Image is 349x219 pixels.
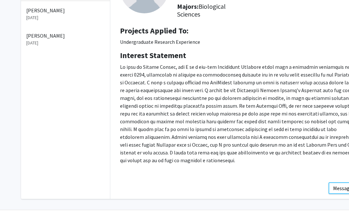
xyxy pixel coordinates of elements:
[177,2,199,10] b: Majors:
[26,32,105,40] p: [PERSON_NAME]
[120,26,188,36] b: Projects Applied To:
[5,190,28,214] iframe: Chat
[120,50,186,60] b: Interest Statement
[26,14,105,21] p: [DATE]
[177,2,226,18] span: Biological Sciences
[26,6,105,14] p: [PERSON_NAME]
[26,40,105,46] p: [DATE]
